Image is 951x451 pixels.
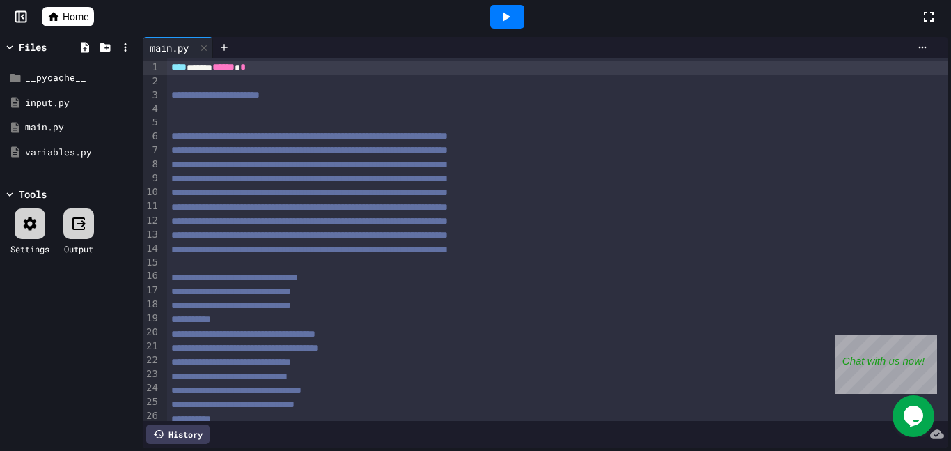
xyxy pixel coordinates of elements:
[143,61,160,75] div: 1
[893,395,937,437] iframe: chat widget
[143,298,160,312] div: 18
[143,116,160,130] div: 5
[143,40,196,55] div: main.py
[25,146,134,160] div: variables.py
[143,158,160,171] div: 8
[143,214,160,228] div: 12
[143,353,160,367] div: 22
[143,395,160,409] div: 25
[19,40,47,54] div: Files
[143,130,160,144] div: 6
[143,339,160,353] div: 21
[143,228,160,242] div: 13
[25,71,134,85] div: __pycache__
[143,312,160,326] div: 19
[143,284,160,298] div: 17
[143,75,160,89] div: 2
[143,185,160,199] div: 10
[143,144,160,158] div: 7
[143,102,160,116] div: 4
[146,425,210,444] div: History
[143,199,160,213] div: 11
[143,326,160,339] div: 20
[19,187,47,201] div: Tools
[25,96,134,110] div: input.py
[835,335,937,394] iframe: chat widget
[143,171,160,185] div: 9
[143,269,160,283] div: 16
[143,409,160,423] div: 26
[42,7,94,26] a: Home
[64,243,93,255] div: Output
[143,381,160,395] div: 24
[143,367,160,381] div: 23
[63,10,88,24] span: Home
[143,242,160,256] div: 14
[143,256,160,270] div: 15
[143,37,213,58] div: main.py
[143,89,160,102] div: 3
[10,243,49,255] div: Settings
[25,121,134,135] div: main.py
